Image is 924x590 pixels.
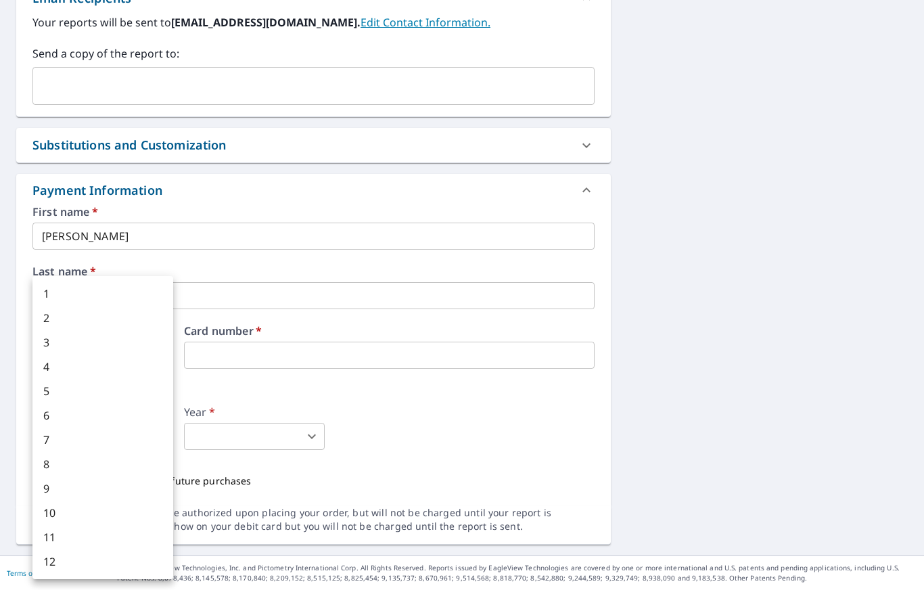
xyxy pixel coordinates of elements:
li: 4 [32,355,173,379]
li: 11 [32,525,173,549]
li: 1 [32,281,173,306]
li: 3 [32,330,173,355]
li: 12 [32,549,173,574]
li: 9 [32,476,173,501]
li: 5 [32,379,173,403]
li: 8 [32,452,173,476]
li: 6 [32,403,173,428]
li: 10 [32,501,173,525]
li: 7 [32,428,173,452]
li: 2 [32,306,173,330]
